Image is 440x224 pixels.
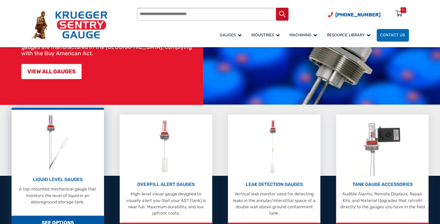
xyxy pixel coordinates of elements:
span: Resource Library [327,32,370,37]
p: LIQUID LEVEL GAUGES [14,176,100,183]
div: 0 [402,7,404,13]
p: At Krueger Sentry Gauge, for over 75 years we have manufactured over three million liquid-level g... [21,14,200,57]
img: Overfill Alert Gauges [152,118,179,176]
img: Liquid Level Gauges [41,113,74,171]
img: Krueger Sentry Gauge [32,11,107,39]
img: Leak Detection Gauges [262,118,286,176]
span: Machining [289,32,317,37]
p: Audible Alarms, Remote Displays, Repair Kits, and Material Upgrades that retrofit directly to the... [339,191,425,210]
img: Tank Gauge Accessories [358,118,407,176]
p: High-level visual gauge designed to visually alert you that your AST (tank) is near full. Maximum... [123,191,209,217]
p: A top-mounted mechanical gauge that monitors the level of liquid in an aboveground storage tank. [14,186,100,205]
a: Contact Us [377,29,409,42]
p: LEAK DETECTION GAUGES [231,181,317,188]
a: Phone Number (920) 434-8860 [328,11,380,19]
a: VIEW ALL GAUGES [21,64,82,79]
p: OVERFILL ALERT GAUGES [123,181,209,188]
span: Gauges [220,32,242,37]
span: Industries [251,32,280,37]
p: Vertical leak monitor used for detecting leaks in the annular/interstitial space of a double wall... [231,191,317,217]
a: Industries [248,28,286,42]
span: [PHONE_NUMBER] [335,12,380,18]
span: Contact Us [380,32,405,37]
a: Gauges [216,28,248,42]
p: TANK GAUGE ACCESSORIES [339,181,425,188]
a: Resource Library [323,28,377,42]
a: Machining [286,28,323,42]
